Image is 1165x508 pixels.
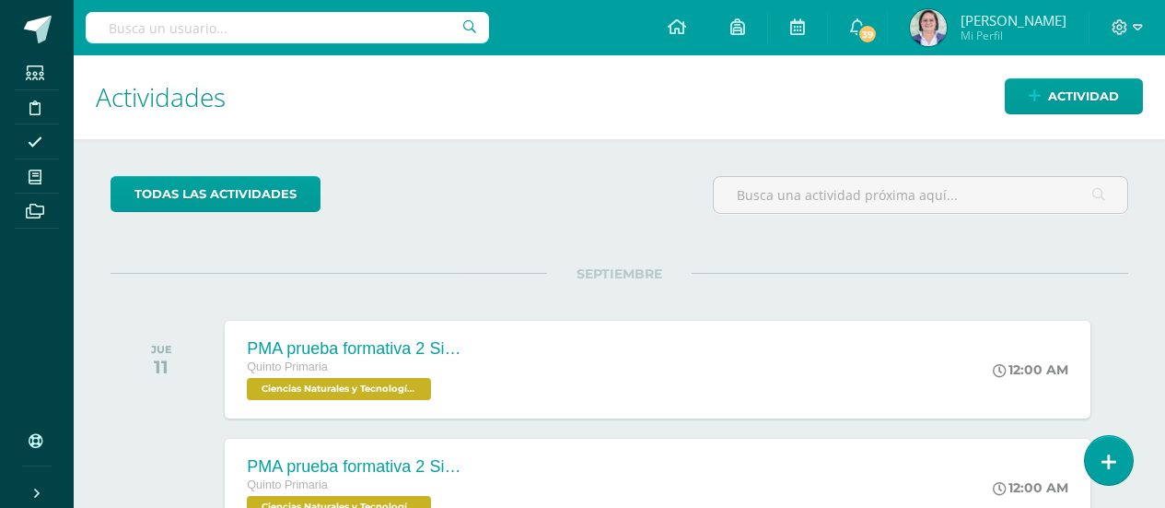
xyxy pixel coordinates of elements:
div: PMA prueba formativa 2 Sistema respiratorio, sistema circulatorio y excretor [247,339,468,359]
img: cb6240ca9060cd5322fbe56422423029.png [910,9,947,46]
h1: Actividades [96,55,1143,139]
span: Mi Perfil [961,28,1066,43]
div: 12:00 AM [993,361,1068,378]
span: 39 [857,24,878,44]
input: Busca un usuario... [86,12,489,43]
div: 11 [151,356,172,378]
a: Actividad [1005,78,1143,114]
span: Quinto Primaria [247,360,328,373]
span: SEPTIEMBRE [547,266,692,282]
a: todas las Actividades [111,176,320,212]
span: Quinto Primaria [247,478,328,491]
input: Busca una actividad próxima aquí... [714,177,1127,213]
span: Actividad [1048,79,1119,113]
span: Ciencias Naturales y Tecnología 'C' [247,378,431,400]
div: JUE [151,343,172,356]
div: 12:00 AM [993,479,1068,496]
span: [PERSON_NAME] [961,11,1066,30]
div: PMA prueba formativa 2 Sistema respiratorio, sistema circulatorio y excretor [247,457,468,477]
